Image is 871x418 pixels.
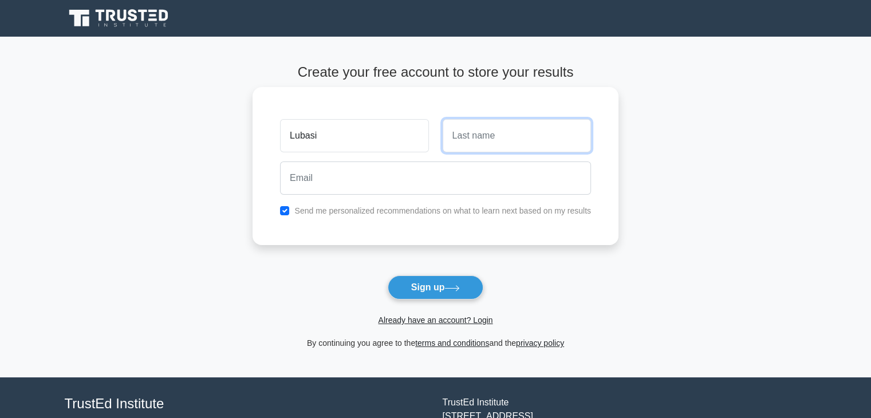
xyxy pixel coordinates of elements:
a: Already have an account? Login [378,316,492,325]
input: First name [280,119,428,152]
div: By continuing you agree to the and the [246,336,625,350]
h4: TrustEd Institute [65,396,429,412]
input: Last name [443,119,591,152]
a: terms and conditions [415,338,489,348]
label: Send me personalized recommendations on what to learn next based on my results [294,206,591,215]
h4: Create your free account to store your results [253,64,618,81]
a: privacy policy [516,338,564,348]
button: Sign up [388,275,484,299]
input: Email [280,161,591,195]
